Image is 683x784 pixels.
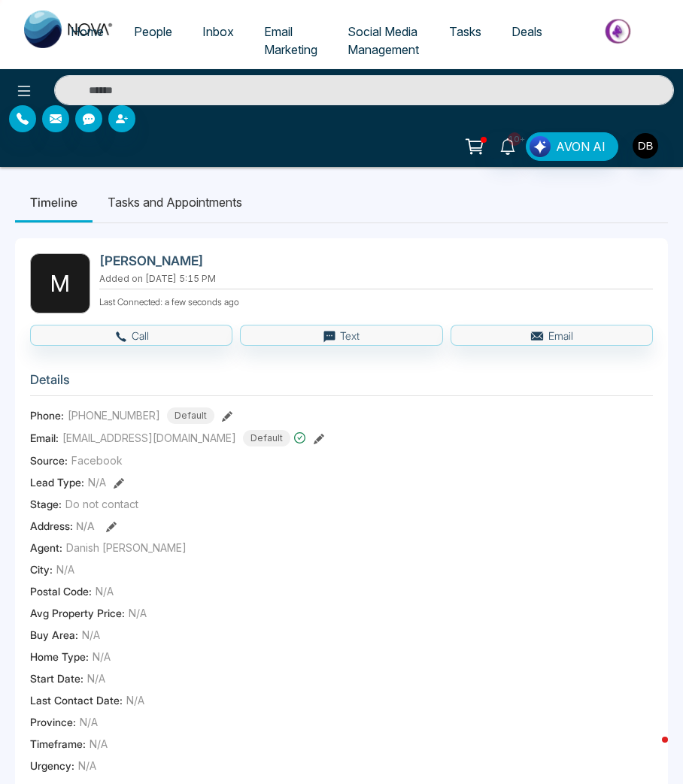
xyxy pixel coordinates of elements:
a: Email Marketing [249,17,332,64]
span: N/A [93,649,111,664]
span: Source: [30,453,68,468]
img: User Avatar [633,133,658,159]
button: AVON AI [526,132,618,161]
li: Tasks and Appointments [93,182,257,222]
span: N/A [129,605,147,621]
button: Call [30,325,232,346]
span: City : [30,562,53,577]
span: Urgency : [30,758,74,773]
span: Agent: [30,540,62,555]
a: Tasks [434,17,496,46]
span: Inbox [202,24,234,39]
span: Tasks [449,24,481,39]
span: Phone: [30,407,64,423]
a: Home [56,17,119,46]
span: Do not contact [65,496,138,512]
span: Email Marketing [264,24,317,57]
span: Address: [30,518,95,534]
img: Lead Flow [530,136,551,157]
span: [PHONE_NUMBER] [68,407,160,423]
span: N/A [76,519,95,532]
span: AVON AI [556,138,606,156]
h3: Details [30,372,653,395]
span: N/A [56,562,74,577]
span: Lead Type: [30,474,84,490]
a: Social Media Management [332,17,434,64]
a: People [119,17,187,46]
p: Last Connected: a few seconds ago [99,292,653,309]
span: Facebook [71,453,123,468]
span: Deals [511,24,542,39]
span: Buy Area : [30,627,78,643]
span: Start Date : [30,670,83,686]
span: Home [71,24,104,39]
span: Default [243,430,290,446]
span: Home Type : [30,649,89,664]
span: Timeframe : [30,736,86,752]
li: Timeline [15,182,93,222]
button: Email [451,325,653,346]
a: 10+ [490,132,526,159]
p: Added on [DATE] 5:15 PM [99,272,653,286]
div: M [30,253,90,313]
span: [EMAIL_ADDRESS][DOMAIN_NAME] [62,430,236,446]
span: N/A [82,627,100,643]
span: Danish [PERSON_NAME] [66,540,187,555]
span: N/A [90,736,108,752]
span: Postal Code : [30,583,92,599]
span: People [134,24,172,39]
a: Inbox [187,17,249,46]
span: N/A [78,758,96,773]
button: Text [240,325,442,346]
img: Market-place.gif [565,14,674,48]
span: N/A [96,583,114,599]
span: Social Media Management [348,24,419,57]
span: N/A [126,692,144,708]
span: Avg Property Price : [30,605,125,621]
a: Deals [496,17,557,46]
span: N/A [88,474,106,490]
span: Province : [30,714,76,730]
span: 10+ [508,132,521,146]
span: Last Contact Date : [30,692,123,708]
span: N/A [87,670,105,686]
span: Email: [30,430,59,446]
img: Nova CRM Logo [24,11,114,48]
span: Default [167,407,214,424]
iframe: Intercom live chat [632,733,668,769]
h2: [PERSON_NAME] [99,253,647,268]
span: Stage: [30,496,62,512]
span: N/A [80,714,98,730]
